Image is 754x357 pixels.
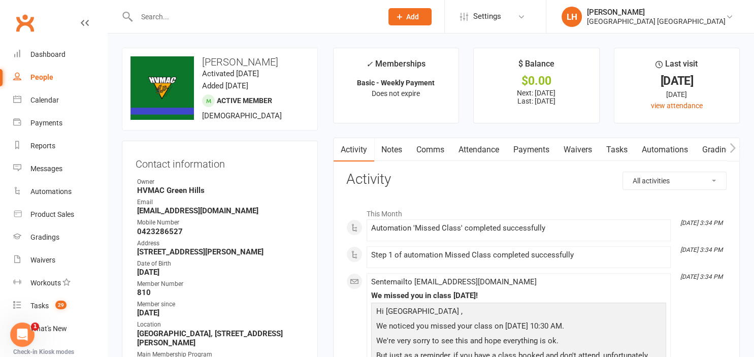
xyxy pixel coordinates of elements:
strong: 810 [137,288,304,297]
div: Dashboard [30,50,65,58]
div: [GEOGRAPHIC_DATA] [GEOGRAPHIC_DATA] [587,17,726,26]
button: Add [388,8,432,25]
strong: [GEOGRAPHIC_DATA], [STREET_ADDRESS][PERSON_NAME] [137,329,304,347]
div: Calendar [30,96,59,104]
strong: 0423286527 [137,227,304,236]
span: Add [406,13,419,21]
a: Waivers [13,249,107,272]
h3: Contact information [136,154,304,170]
div: Address [137,239,304,248]
div: [PERSON_NAME] [587,8,726,17]
div: Messages [30,165,62,173]
a: Messages [13,157,107,180]
div: Tasks [30,302,49,310]
div: We missed you in class [DATE]! [371,291,666,300]
span: Settings [473,5,501,28]
div: Payments [30,119,62,127]
a: Product Sales [13,203,107,226]
a: Dashboard [13,43,107,66]
p: Next: [DATE] Last: [DATE] [483,89,589,105]
strong: [DATE] [137,308,304,317]
time: Added [DATE] [202,81,248,90]
time: Activated [DATE] [202,69,259,78]
img: image1750902792.png [130,56,194,120]
a: Clubworx [12,10,38,36]
strong: [DATE] [137,268,304,277]
h3: [PERSON_NAME] [130,56,309,68]
a: What's New [13,317,107,340]
div: Reports [30,142,55,150]
a: Gradings [13,226,107,249]
i: ✓ [366,59,373,69]
i: [DATE] 3:34 PM [680,273,723,280]
strong: Basic - Weekly Payment [357,79,435,87]
div: Automations [30,187,72,196]
a: Attendance [451,138,506,161]
div: What's New [30,324,67,333]
span: 1 [31,322,39,331]
p: We're very sorry to see this and hope everything is ok. [374,335,664,349]
a: Notes [374,138,409,161]
a: Calendar [13,89,107,112]
h3: Activity [346,172,727,187]
div: Workouts [30,279,61,287]
li: This Month [346,203,727,219]
div: LH [562,7,582,27]
p: We noticed you missed your class on [DATE] 10:30 AM. [374,320,664,335]
div: $0.00 [483,76,589,86]
div: Owner [137,177,304,187]
div: People [30,73,53,81]
a: Activity [334,138,374,161]
span: Does not expire [372,89,420,98]
div: $ Balance [518,57,554,76]
a: Tasks [599,138,635,161]
a: People [13,66,107,89]
a: Automations [13,180,107,203]
strong: [STREET_ADDRESS][PERSON_NAME] [137,247,304,256]
a: Payments [506,138,556,161]
a: Reports [13,135,107,157]
a: view attendance [651,102,703,110]
div: Memberships [366,57,425,76]
span: [DEMOGRAPHIC_DATA] [202,111,282,120]
div: Email [137,198,304,207]
div: Last visit [655,57,698,76]
span: Active member [217,96,272,105]
p: Hi [GEOGRAPHIC_DATA] , [374,305,664,320]
a: Waivers [556,138,599,161]
strong: HVMAC Green Hills [137,186,304,195]
input: Search... [134,10,375,24]
div: [DATE] [624,89,730,100]
div: [DATE] [624,76,730,86]
div: Waivers [30,256,55,264]
div: Member since [137,300,304,309]
div: Location [137,320,304,330]
a: Comms [409,138,451,161]
div: Date of Birth [137,259,304,269]
div: Step 1 of automation Missed Class completed successfully [371,251,666,259]
i: [DATE] 3:34 PM [680,246,723,253]
div: Gradings [30,233,59,241]
a: Automations [635,138,695,161]
div: Mobile Number [137,218,304,228]
span: Sent email to [EMAIL_ADDRESS][DOMAIN_NAME] [371,277,537,286]
span: 29 [55,301,67,309]
div: Product Sales [30,210,74,218]
iframe: Intercom live chat [10,322,35,347]
div: Member Number [137,279,304,289]
a: Workouts [13,272,107,295]
strong: [EMAIL_ADDRESS][DOMAIN_NAME] [137,206,304,215]
div: Automation 'Missed Class' completed successfully [371,224,666,233]
i: [DATE] 3:34 PM [680,219,723,226]
a: Tasks 29 [13,295,107,317]
a: Payments [13,112,107,135]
